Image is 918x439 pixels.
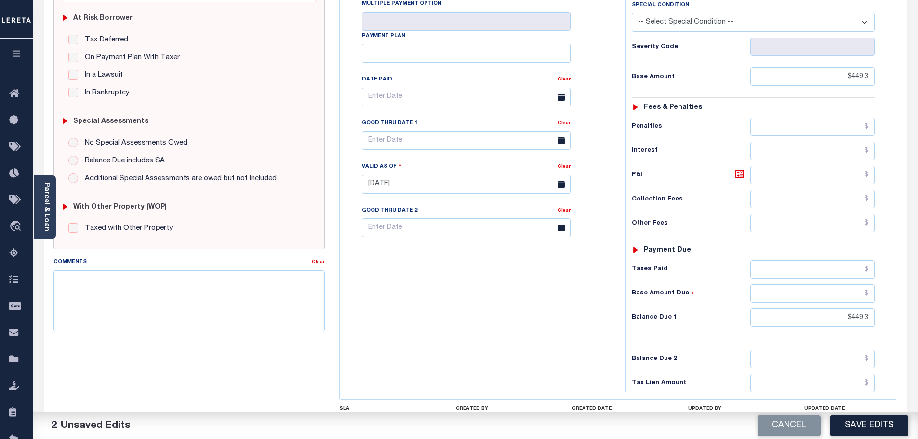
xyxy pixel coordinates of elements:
h6: Interest [632,147,750,155]
label: Good Thru Date 2 [362,207,417,215]
h6: Base Amount Due [632,290,750,297]
a: Clear [558,121,571,126]
label: Additional Special Assessments are owed but not Included [80,173,277,185]
h6: Penalties [632,123,750,131]
label: In Bankruptcy [80,88,130,99]
h6: P&I [632,168,750,182]
h6: Base Amount [632,73,750,81]
span: Unsaved Edits [61,421,131,431]
input: $ [750,350,875,368]
input: $ [750,142,875,160]
h6: Payment due [644,246,691,254]
label: Payment Plan [362,32,405,40]
h6: Balance Due 1 [632,314,750,321]
a: Clear [558,208,571,213]
input: $ [750,166,875,184]
a: Clear [558,164,571,169]
input: Enter Date [362,131,571,150]
a: Parcel & Loan [43,183,50,231]
label: Balance Due includes SA [80,156,165,167]
h6: Collection Fees [632,196,750,203]
label: No Special Assessments Owed [80,138,187,149]
label: Valid as Of [362,162,401,171]
a: Clear [312,260,325,265]
i: travel_explore [9,221,25,233]
h6: Severity Code: [632,43,750,51]
h4: SLA [339,406,432,412]
label: Special Condition [632,1,689,10]
label: Comments [53,258,87,266]
h6: Balance Due 2 [632,355,750,363]
label: In a Lawsuit [80,70,123,81]
label: Taxed with Other Property [80,223,173,234]
label: On Payment Plan With Taxer [80,53,180,64]
button: Save Edits [830,415,908,436]
h6: with Other Property (WOP) [73,203,167,212]
h6: Other Fees [632,220,750,227]
h4: UPDATED BY [688,406,781,412]
label: Good Thru Date 1 [362,120,417,128]
input: $ [750,118,875,136]
input: $ [750,308,875,327]
h6: Tax Lien Amount [632,379,750,387]
input: $ [750,214,875,232]
a: Clear [558,77,571,82]
input: $ [750,67,875,86]
label: Tax Deferred [80,35,128,46]
h4: CREATED BY [456,406,549,412]
span: 2 [51,421,57,431]
h6: Taxes Paid [632,266,750,273]
label: Date Paid [362,76,392,84]
input: $ [750,374,875,392]
input: $ [750,190,875,208]
h6: At Risk Borrower [73,14,133,23]
input: $ [750,260,875,279]
input: Enter Date [362,218,571,237]
h6: Special Assessments [73,118,148,126]
input: $ [750,284,875,303]
input: Enter Date [362,88,571,106]
h4: CREATED DATE [572,406,665,412]
h6: Fees & Penalties [644,104,702,112]
h4: UPDATED DATE [804,406,897,412]
input: Enter Date [362,175,571,194]
button: Cancel [758,415,821,436]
